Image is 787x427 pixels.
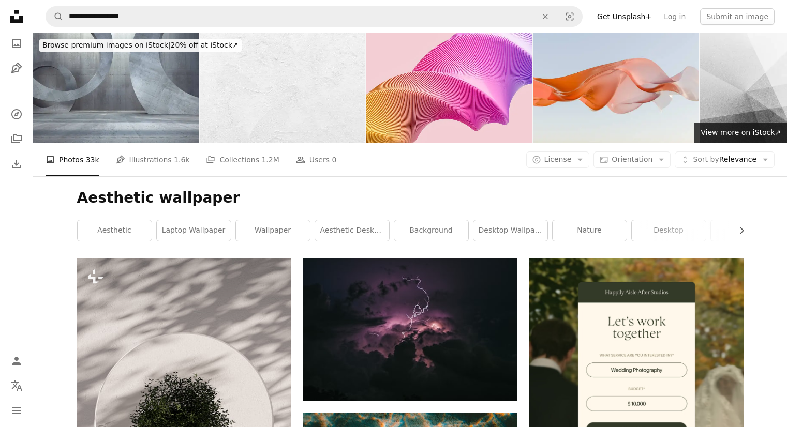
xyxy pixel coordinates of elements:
span: 1.2M [261,154,279,165]
a: background [394,220,468,241]
img: photography of lightning storm [303,258,517,400]
a: desktop [632,220,706,241]
span: 0 [332,154,336,165]
img: New Generation Abstract Empty Building Structure Made of Gray Concrete [33,33,199,143]
h1: Aesthetic wallpaper [77,189,744,207]
span: View more on iStock ↗ [701,128,781,136]
a: aesthetic desktop wallpaper [315,220,389,241]
button: Sort byRelevance [675,151,775,168]
a: Get Unsplash+ [591,8,658,25]
span: Relevance [693,155,756,165]
a: Explore [6,104,27,125]
span: Sort by [693,155,719,163]
a: laptop wallpaper [157,220,231,241]
a: Photos [6,33,27,54]
button: Language [6,375,27,396]
a: Log in [658,8,692,25]
span: 20% off at iStock ↗ [42,41,239,49]
a: a white plate with a tree inside of it [77,414,291,423]
a: Collections 1.2M [206,143,279,176]
button: Search Unsplash [46,7,64,26]
a: aesthetic [78,220,152,241]
a: View more on iStock↗ [694,123,787,143]
a: Browse premium images on iStock|20% off at iStock↗ [33,33,248,58]
span: 1.6k [174,154,189,165]
img: White wall texture background, paper texture background [200,33,365,143]
span: Browse premium images on iStock | [42,41,170,49]
button: Visual search [557,7,582,26]
a: photography of lightning storm [303,324,517,333]
button: Submit an image [700,8,775,25]
a: desktop wallpaper [473,220,547,241]
a: wallpaper [236,220,310,241]
button: scroll list to the right [732,220,744,241]
a: Log in / Sign up [6,350,27,371]
img: Abstract Twisted Shapes, AI Creativity Concept [366,33,532,143]
a: Illustrations 1.6k [116,143,190,176]
img: Abstract Flowing Fabric Design [533,33,699,143]
a: Illustrations [6,58,27,79]
form: Find visuals sitewide [46,6,583,27]
a: Users 0 [296,143,337,176]
a: anime [711,220,785,241]
button: License [526,151,590,168]
span: Orientation [612,155,652,163]
a: nature [553,220,627,241]
a: Collections [6,129,27,149]
button: Orientation [593,151,671,168]
span: License [544,155,572,163]
a: Download History [6,154,27,174]
button: Clear [534,7,557,26]
button: Menu [6,400,27,421]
